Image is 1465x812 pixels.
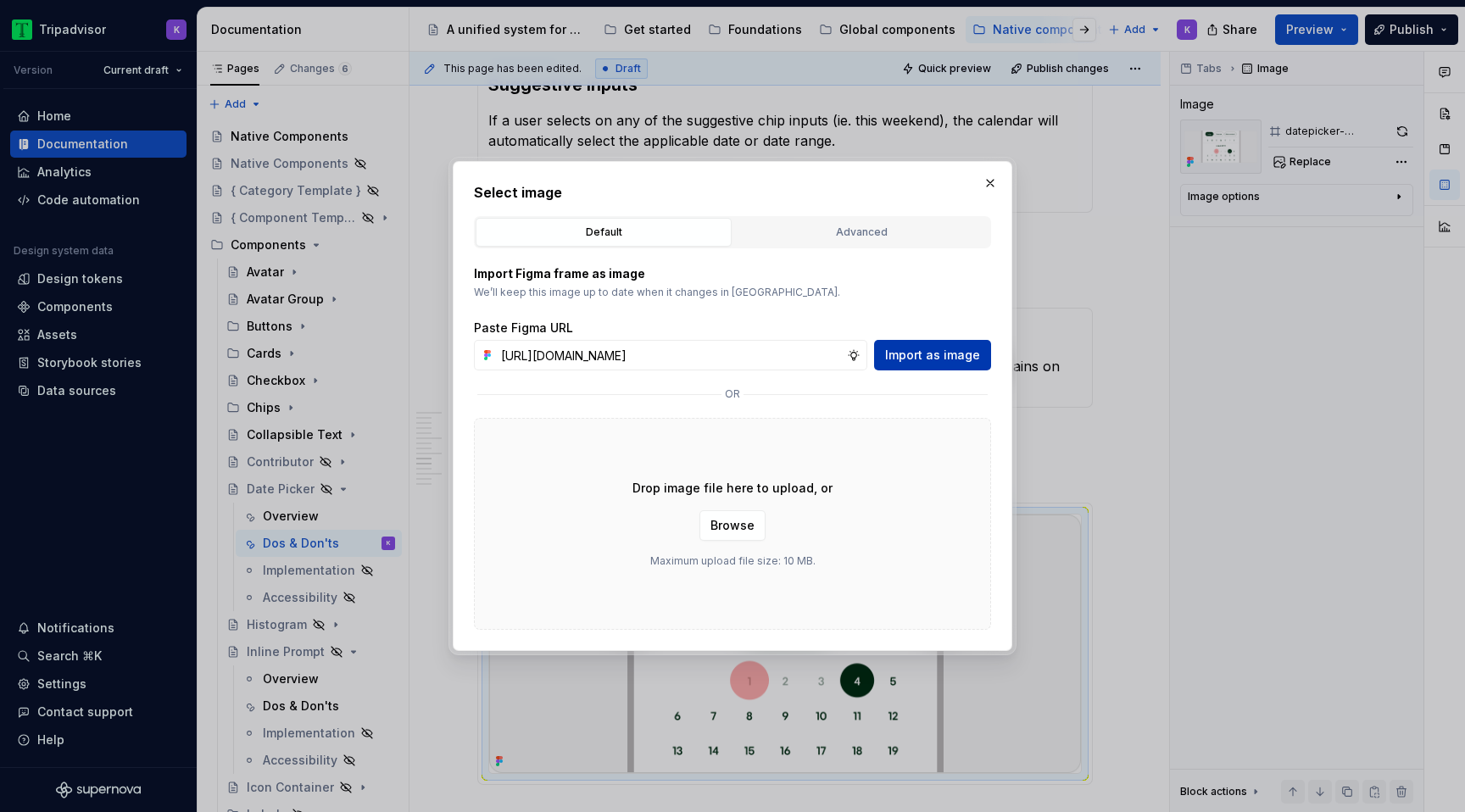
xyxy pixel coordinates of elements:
h2: Select image [474,182,991,203]
p: Import Figma frame as image [474,265,991,282]
span: Browse [710,517,755,534]
p: Drop image file here to upload, or [632,480,833,497]
div: Advanced [739,224,983,241]
label: Paste Figma URL [474,320,573,336]
p: or [725,387,740,401]
p: We’ll keep this image up to date when it changes in [GEOGRAPHIC_DATA]. [474,286,991,299]
span: Import as image [885,347,980,364]
div: Default [482,224,726,241]
p: Maximum upload file size: 10 MB. [650,554,816,568]
button: Import as image [874,340,991,370]
input: https://figma.com/file... [494,340,847,370]
button: Browse [699,510,766,541]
